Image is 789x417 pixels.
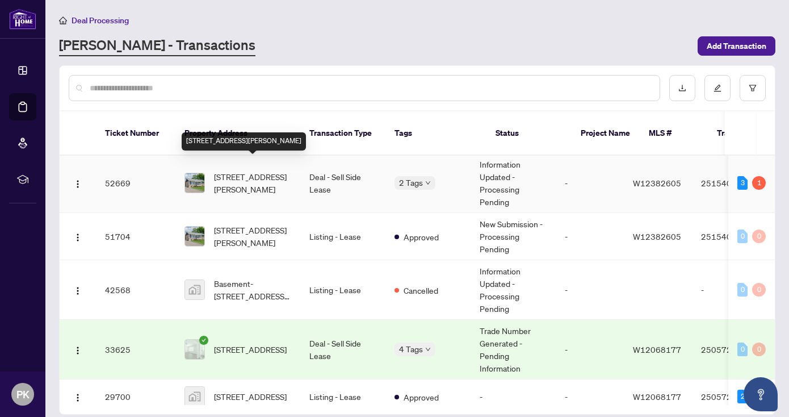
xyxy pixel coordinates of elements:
span: Deal Processing [72,15,129,26]
span: W12068177 [633,391,681,402]
img: thumbnail-img [185,280,204,299]
span: check-circle [199,336,208,345]
span: 4 Tags [399,343,423,356]
td: - [556,260,624,320]
div: 3 [737,176,748,190]
span: W12382605 [633,231,681,241]
img: thumbnail-img [185,173,204,193]
img: thumbnail-img [185,227,204,246]
th: MLS # [640,111,708,156]
td: 2505729 [692,320,771,380]
span: Basement-[STREET_ADDRESS][PERSON_NAME] [214,277,291,302]
td: 42568 [96,260,175,320]
td: New Submission - Processing Pending [471,213,556,260]
button: Logo [69,387,87,406]
td: - [556,213,624,260]
span: [STREET_ADDRESS] [214,390,287,403]
th: Ticket Number [96,111,175,156]
td: 2515400 [692,213,771,260]
span: edit [714,84,721,92]
span: home [59,16,67,24]
span: PK [16,386,30,402]
td: - [556,153,624,213]
td: Information Updated - Processing Pending [471,260,556,320]
button: Logo [69,340,87,358]
span: Approved [404,391,439,403]
button: Logo [69,174,87,192]
img: Logo [73,286,82,295]
td: 2505729 [692,380,771,414]
div: 0 [737,283,748,297]
span: W12382605 [633,178,681,188]
th: Tags [385,111,486,156]
span: filter [749,84,757,92]
button: Logo [69,281,87,299]
span: down [425,347,431,352]
img: Logo [73,180,82,189]
img: thumbnail-img [185,340,204,359]
button: Logo [69,227,87,245]
span: Cancelled [404,284,438,297]
button: Add Transaction [698,36,775,56]
img: Logo [73,393,82,402]
div: 0 [737,230,748,243]
td: Listing - Lease [300,260,385,320]
td: - [556,320,624,380]
div: 0 [737,343,748,356]
th: Property Address [175,111,300,156]
button: edit [704,75,731,101]
span: Add Transaction [707,37,766,55]
td: 51704 [96,213,175,260]
div: [STREET_ADDRESS][PERSON_NAME] [182,132,306,151]
td: - [692,260,771,320]
span: down [425,180,431,186]
img: Logo [73,233,82,242]
img: logo [9,9,36,30]
button: filter [740,75,766,101]
button: Open asap [744,377,778,411]
span: W12068177 [633,344,681,355]
div: 2 [737,390,748,403]
td: - [556,380,624,414]
td: 52669 [96,153,175,213]
th: Status [486,111,572,156]
button: download [669,75,695,101]
td: Deal - Sell Side Lease [300,153,385,213]
div: 0 [752,283,766,297]
img: Logo [73,346,82,355]
img: thumbnail-img [185,387,204,406]
span: [STREET_ADDRESS][PERSON_NAME] [214,224,291,249]
td: 29700 [96,380,175,414]
td: Listing - Lease [300,380,385,414]
th: Project Name [572,111,640,156]
th: Trade Number [708,111,787,156]
div: 0 [752,343,766,356]
td: Listing - Lease [300,213,385,260]
span: 2 Tags [399,176,423,189]
span: [STREET_ADDRESS] [214,343,287,356]
div: 0 [752,230,766,243]
td: Information Updated - Processing Pending [471,153,556,213]
a: [PERSON_NAME] - Transactions [59,36,255,56]
td: Trade Number Generated - Pending Information [471,320,556,380]
th: Transaction Type [300,111,385,156]
span: Approved [404,231,439,243]
td: - [471,380,556,414]
div: 1 [752,176,766,190]
span: download [678,84,686,92]
td: Deal - Sell Side Lease [300,320,385,380]
span: [STREET_ADDRESS][PERSON_NAME] [214,170,291,195]
td: 33625 [96,320,175,380]
td: 2515400 [692,153,771,213]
